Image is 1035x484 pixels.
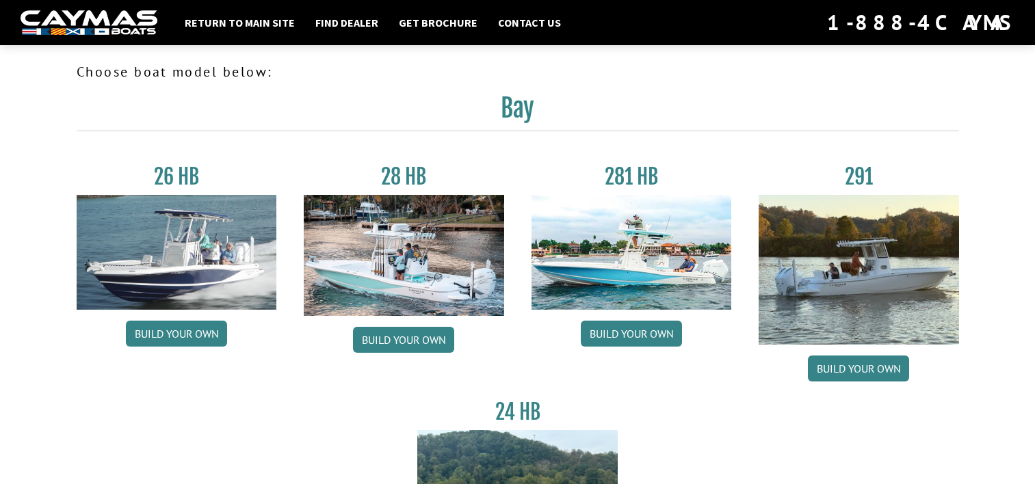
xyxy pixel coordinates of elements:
a: Build your own [581,321,682,347]
img: 291_Thumbnail.jpg [759,195,959,345]
h3: 24 HB [417,399,618,425]
h2: Bay [77,93,959,131]
a: Build your own [353,327,454,353]
a: Build your own [808,355,909,381]
a: Build your own [126,321,227,347]
h3: 26 HB [77,164,277,189]
img: 26_new_photo_resized.jpg [77,195,277,310]
a: Contact Us [491,14,568,31]
h3: 291 [759,164,959,189]
a: Find Dealer [309,14,385,31]
div: 1-888-4CAYMAS [827,8,1014,38]
p: Choose boat model below: [77,62,959,82]
img: white-logo-c9c8dbefe5ff5ceceb0f0178aa75bf4bb51f6bca0971e226c86eb53dfe498488.png [21,10,157,36]
a: Return to main site [178,14,302,31]
img: 28-hb-twin.jpg [532,195,732,310]
h3: 281 HB [532,164,732,189]
h3: 28 HB [304,164,504,189]
img: 28_hb_thumbnail_for_caymas_connect.jpg [304,195,504,316]
a: Get Brochure [392,14,484,31]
